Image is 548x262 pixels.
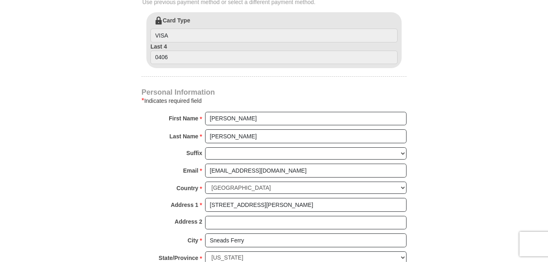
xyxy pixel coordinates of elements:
strong: Last Name [170,131,199,142]
label: Card Type [150,16,398,42]
strong: Country [177,182,199,194]
strong: Address 2 [175,216,202,227]
strong: City [188,235,198,246]
input: Card Type [150,29,398,42]
h4: Personal Information [141,89,407,95]
strong: Email [183,165,198,176]
div: Indicates required field [141,96,407,106]
input: Last 4 [150,51,398,64]
label: Last 4 [150,42,398,64]
strong: Suffix [186,147,202,159]
strong: Address 1 [171,199,199,211]
strong: First Name [169,113,198,124]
